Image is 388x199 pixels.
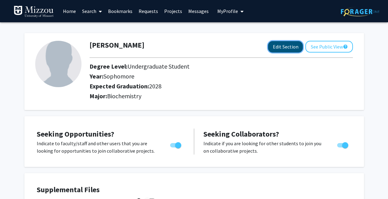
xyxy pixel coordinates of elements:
[103,72,134,80] span: Sophomore
[341,7,379,16] img: ForagerOne Logo
[37,140,158,155] p: Indicate to faculty/staff and other users that you are looking for opportunities to join collabor...
[35,41,81,87] img: Profile Picture
[127,62,190,70] span: Undergraduate Student
[343,43,348,50] mat-icon: help
[60,0,79,22] a: Home
[90,83,325,90] h2: Expected Graduation:
[37,185,352,194] h4: Supplemental Files
[185,0,212,22] a: Messages
[203,140,325,155] p: Indicate if you are looking for other students to join you on collaborative projects.
[305,41,353,53] button: See Public View
[5,171,26,194] iframe: Chat
[161,0,185,22] a: Projects
[149,82,161,90] span: 2028
[136,0,161,22] a: Requests
[107,92,141,100] span: Biochemistry
[268,41,303,53] button: Edit Section
[90,92,353,100] h2: Major:
[90,73,325,80] h2: Year:
[37,129,114,139] span: Seeking Opportunities?
[168,140,185,149] div: Toggle
[90,41,144,50] h1: [PERSON_NAME]
[90,63,325,70] h2: Degree Level:
[335,140,352,149] div: Toggle
[79,0,105,22] a: Search
[105,0,136,22] a: Bookmarks
[203,129,279,139] span: Seeking Collaborators?
[217,8,238,14] span: My Profile
[14,6,54,18] img: University of Missouri Logo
